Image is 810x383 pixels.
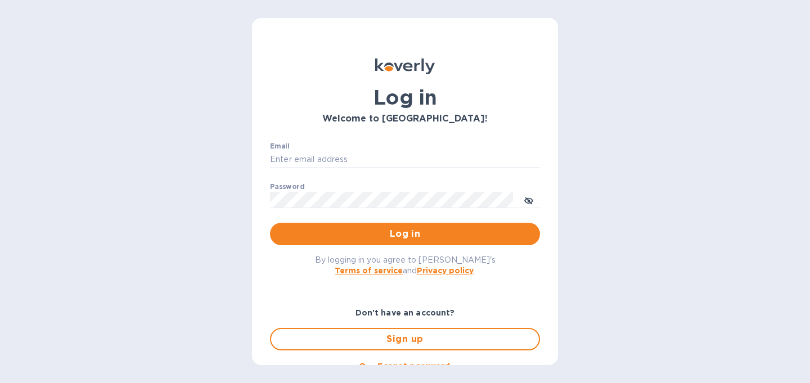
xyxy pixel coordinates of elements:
label: Password [270,183,304,190]
button: toggle password visibility [517,188,540,211]
img: Koverly [375,58,435,74]
button: Log in [270,223,540,245]
span: Log in [279,227,531,241]
input: Enter email address [270,151,540,168]
button: Sign up [270,328,540,350]
span: By logging in you agree to [PERSON_NAME]'s and . [315,255,496,275]
u: Forgot password [377,362,450,371]
h1: Log in [270,85,540,109]
label: Email [270,143,290,150]
a: Terms of service [335,266,403,275]
h3: Welcome to [GEOGRAPHIC_DATA]! [270,114,540,124]
span: Sign up [280,332,530,346]
b: Don't have an account? [355,308,455,317]
a: Privacy policy [417,266,474,275]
